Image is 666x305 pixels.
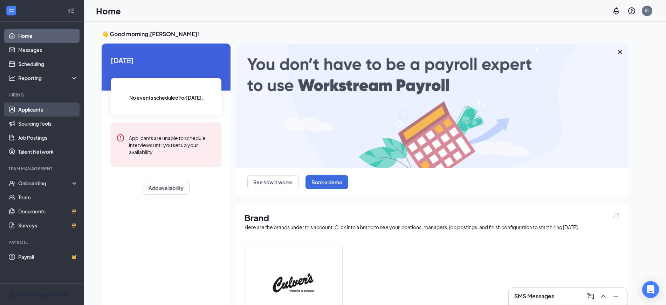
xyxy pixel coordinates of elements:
[645,8,650,14] div: KL
[8,291,15,298] svg: Settings
[18,218,78,232] a: SurveysCrown
[305,175,348,189] button: Book a demo
[102,30,629,38] h3: 👋 Good morning, [PERSON_NAME] !
[18,29,78,43] a: Home
[129,94,203,101] span: No events scheduled for [DATE] .
[129,134,216,155] div: Applicants are unable to schedule interviews until you set up your availability.
[616,48,624,56] svg: Cross
[245,224,620,231] div: Here are the brands under this account. Click into a brand to see your locations, managers, job p...
[68,7,75,14] svg: Collapse
[612,292,620,300] svg: Minimize
[585,291,596,302] button: ComposeMessage
[18,43,78,57] a: Messages
[8,180,15,187] svg: UserCheck
[18,74,78,81] div: Reporting
[18,102,78,117] a: Applicants
[8,239,77,245] div: Payroll
[586,292,595,300] svg: ComposeMessage
[18,131,78,145] a: Job Postings
[18,190,78,204] a: Team
[18,145,78,159] a: Talent Network
[642,281,659,298] div: Open Intercom Messenger
[18,117,78,131] a: Sourcing Tools
[18,250,78,264] a: PayrollCrown
[610,291,622,302] button: Minimize
[18,57,78,71] a: Scheduling
[8,74,15,81] svg: Analysis
[18,291,67,298] div: Switch to admin view
[247,175,298,189] button: See how it works
[8,92,77,98] div: Hiring
[627,7,636,15] svg: QuestionInfo
[514,292,554,300] h3: SMS Messages
[18,180,72,187] div: Onboarding
[598,291,609,302] button: ChevronUp
[599,292,607,300] svg: ChevronUp
[236,44,629,168] img: payroll-large.gif
[111,55,221,66] span: [DATE]
[611,212,620,220] img: open.6027fd2a22e1237b5b06.svg
[612,7,620,15] svg: Notifications
[18,204,78,218] a: DocumentsCrown
[143,181,190,195] button: Add availability
[8,7,15,14] svg: WorkstreamLogo
[245,212,620,224] h1: Brand
[116,134,125,142] svg: Error
[8,166,77,172] div: Team Management
[96,5,121,17] h1: Home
